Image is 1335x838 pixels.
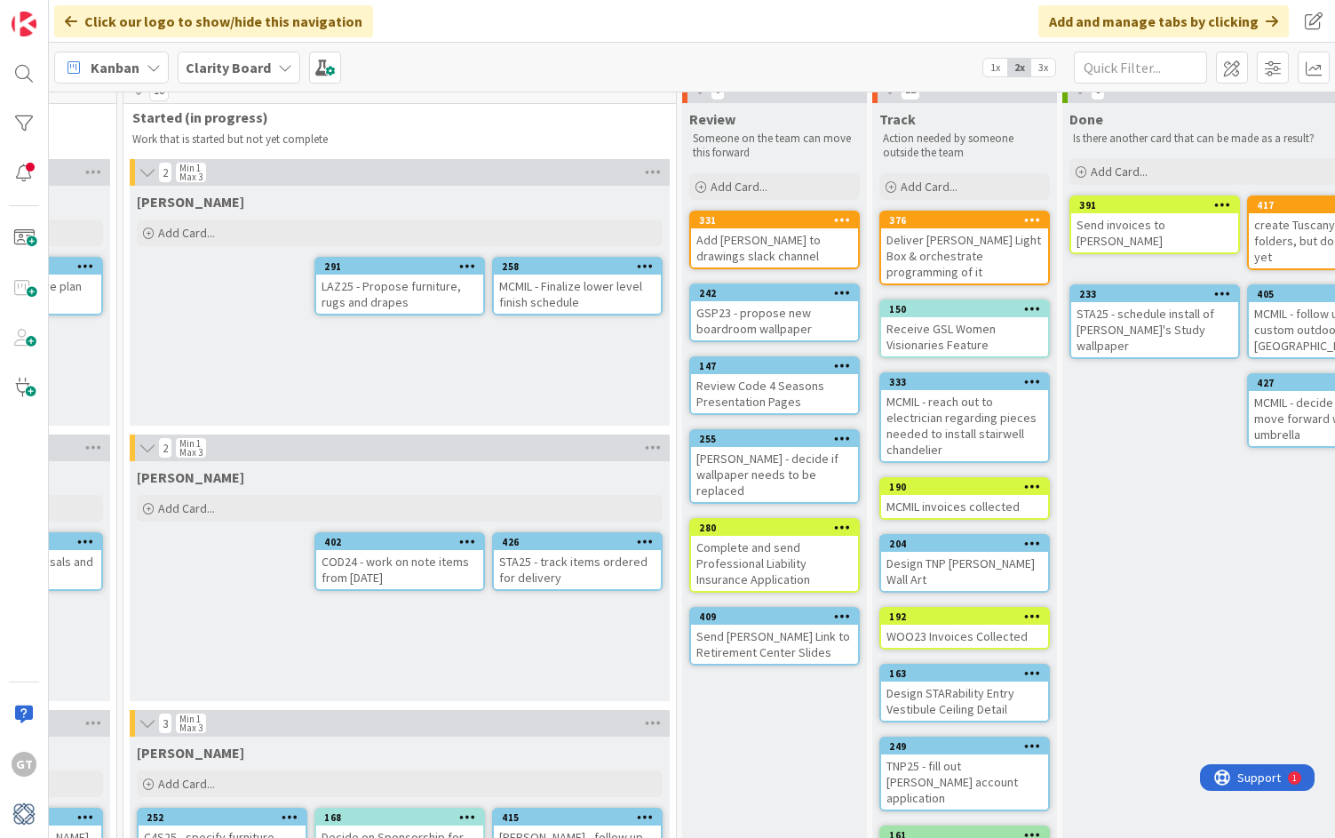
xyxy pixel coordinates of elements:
div: 376Deliver [PERSON_NAME] Light Box & orchestrate programming of it [881,212,1048,283]
div: 168 [324,811,483,824]
div: 333 [881,374,1048,390]
span: 1x [983,59,1007,76]
p: Someone on the team can move this forward [693,132,856,161]
div: Add [PERSON_NAME] to drawings slack channel [691,228,858,267]
div: 242GSP23 - propose new boardroom wallpaper [691,285,858,340]
div: 150Receive GSL Women Visionaries Feature [881,301,1048,356]
div: Design STARability Entry Vestibule Ceiling Detail [881,682,1048,721]
a: 192WOO23 Invoices Collected [879,607,1050,650]
a: 391Send invoices to [PERSON_NAME] [1069,196,1240,254]
a: 204Design TNP [PERSON_NAME] Wall Art [879,534,1050,593]
div: 233 [1071,286,1238,302]
div: Send [PERSON_NAME] Link to Retirement Center Slides [691,625,858,664]
span: 2 [158,437,172,459]
span: 2x [1007,59,1031,76]
div: Max 3 [179,448,203,457]
div: 409Send [PERSON_NAME] Link to Retirement Center Slides [691,609,858,664]
div: 190MCMIL invoices collected [881,479,1048,518]
div: Design TNP [PERSON_NAME] Wall Art [881,552,1048,591]
div: 252 [139,810,306,826]
div: 150 [889,303,1048,315]
div: MCMIL invoices collected [881,495,1048,518]
div: 258 [502,260,661,273]
span: Gina [137,193,244,211]
div: 331 [699,214,858,227]
span: Add Card... [1091,164,1148,180]
a: 147Review Code 4 Seasons Presentation Pages [689,356,860,415]
span: 3x [1031,59,1055,76]
a: 258MCMIL - Finalize lower level finish schedule [492,257,663,315]
div: Add and manage tabs by clicking [1038,5,1289,37]
div: 376 [881,212,1048,228]
input: Quick Filter... [1074,52,1207,84]
a: 233STA25 - schedule install of [PERSON_NAME]'s Study wallpaper [1069,284,1240,359]
div: STA25 - schedule install of [PERSON_NAME]'s Study wallpaper [1071,302,1238,357]
div: MCMIL - Finalize lower level finish schedule [494,275,661,314]
div: 391 [1079,199,1238,211]
div: 192 [889,611,1048,623]
div: LAZ25 - Propose furniture, rugs and drapes [316,275,483,314]
div: 147Review Code 4 Seasons Presentation Pages [691,358,858,413]
div: 331Add [PERSON_NAME] to drawings slack channel [691,212,858,267]
div: 190 [881,479,1048,495]
div: 168 [316,810,483,826]
span: Track [879,110,916,128]
div: 147 [699,360,858,372]
div: 255 [699,433,858,445]
a: 291LAZ25 - Propose furniture, rugs and drapes [314,257,485,315]
div: COD24 - work on note items from [DATE] [316,550,483,589]
div: 280 [699,522,858,534]
div: 150 [881,301,1048,317]
div: 376 [889,214,1048,227]
p: Work that is started but not yet complete [132,132,667,147]
a: 255[PERSON_NAME] - decide if wallpaper needs to be replaced [689,429,860,504]
div: Min 1 [179,714,201,723]
div: 291LAZ25 - Propose furniture, rugs and drapes [316,259,483,314]
span: Lisa K. [137,744,244,762]
div: 252 [147,811,306,824]
div: 426 [494,534,661,550]
div: 291 [324,260,483,273]
div: MCMIL - reach out to electrician regarding pieces needed to install stairwell chandelier [881,390,1048,461]
div: 409 [699,611,858,623]
div: 1 [92,7,97,21]
div: 402COD24 - work on note items from [DATE] [316,534,483,589]
a: 242GSP23 - propose new boardroom wallpaper [689,283,860,342]
a: 376Deliver [PERSON_NAME] Light Box & orchestrate programming of it [879,211,1050,285]
div: Complete and send Professional Liability Insurance Application [691,536,858,591]
p: Action needed by someone outside the team [883,132,1046,161]
div: Min 1 [179,164,201,172]
div: Receive GSL Women Visionaries Feature [881,317,1048,356]
span: Review [689,110,735,128]
div: 192WOO23 Invoices Collected [881,609,1048,648]
div: TNP25 - fill out [PERSON_NAME] account application [881,754,1048,810]
div: Max 3 [179,723,203,732]
div: 391Send invoices to [PERSON_NAME] [1071,197,1238,252]
div: 291 [316,259,483,275]
div: 426 [502,536,661,548]
div: STA25 - track items ordered for delivery [494,550,661,589]
a: 249TNP25 - fill out [PERSON_NAME] account application [879,737,1050,811]
a: 333MCMIL - reach out to electrician regarding pieces needed to install stairwell chandelier [879,372,1050,463]
div: 415 [494,810,661,826]
div: 331 [691,212,858,228]
a: 280Complete and send Professional Liability Insurance Application [689,518,860,593]
img: avatar [12,802,36,826]
div: Click our logo to show/hide this navigation [54,5,373,37]
div: Min 1 [179,439,201,448]
div: Review Code 4 Seasons Presentation Pages [691,374,858,413]
img: Visit kanbanzone.com [12,12,36,36]
div: 426STA25 - track items ordered for delivery [494,534,661,589]
span: Support [37,3,81,24]
div: 280 [691,520,858,536]
a: 426STA25 - track items ordered for delivery [492,532,663,591]
div: 163Design STARability Entry Vestibule Ceiling Detail [881,666,1048,721]
div: WOO23 Invoices Collected [881,625,1048,648]
div: 242 [691,285,858,301]
div: 147 [691,358,858,374]
div: 242 [699,287,858,299]
span: Add Card... [711,179,767,195]
div: 409 [691,609,858,625]
div: 192 [881,609,1048,625]
span: Started (in progress) [132,108,654,126]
